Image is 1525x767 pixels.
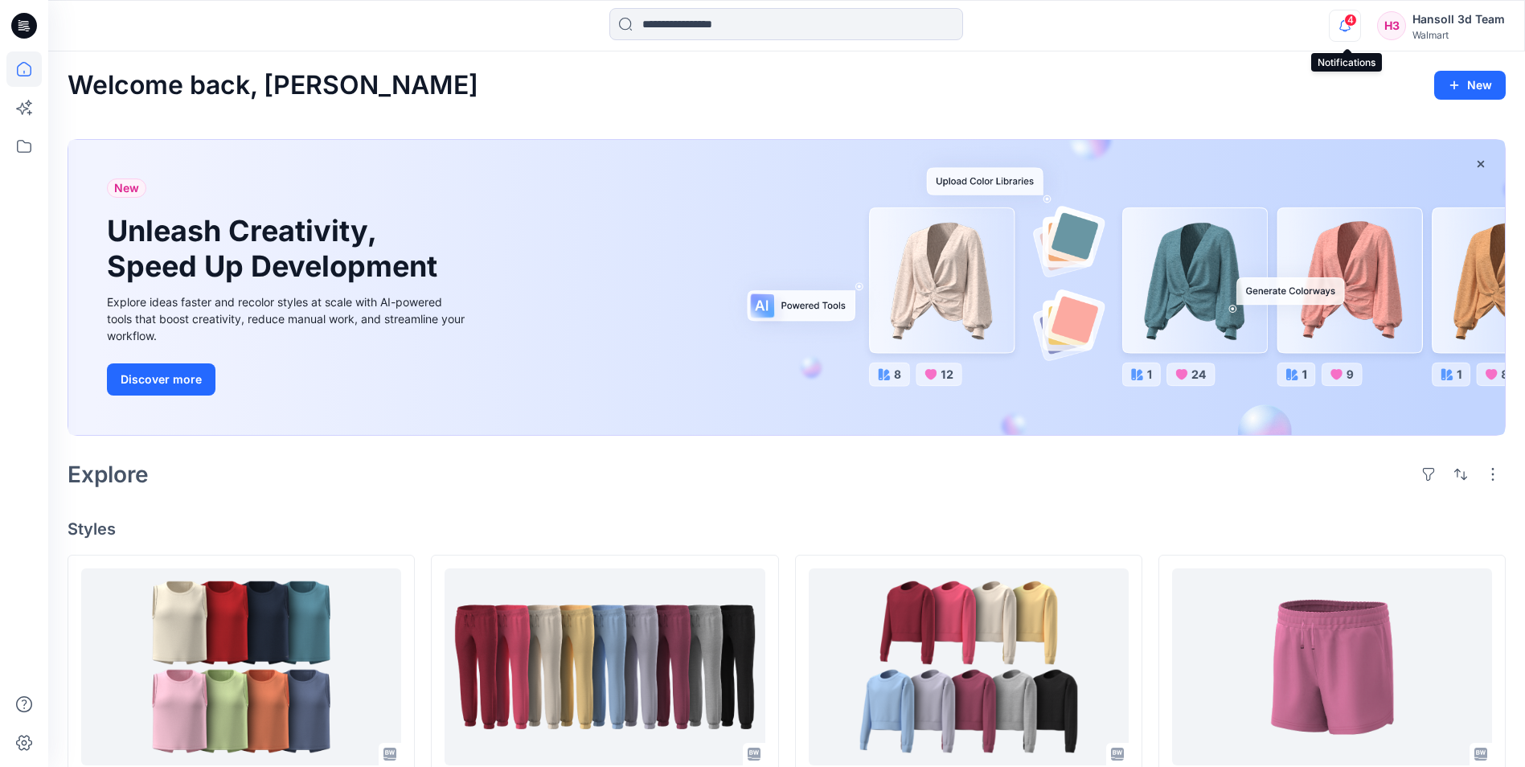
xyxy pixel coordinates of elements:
a: HQ024710_AW OLX CORE FLEECE TOP & SHORT SET_PLUS [1172,568,1492,765]
a: TBA_ AW CORE FLEECE TOP [809,568,1129,765]
span: 4 [1344,14,1357,27]
div: Explore ideas faster and recolor styles at scale with AI-powered tools that boost creativity, red... [107,293,469,344]
button: New [1434,71,1506,100]
a: TBA WA TULIP TANK [81,568,401,765]
a: Discover more [107,363,469,396]
h1: Unleash Creativity, Speed Up Development [107,214,445,283]
h2: Welcome back, [PERSON_NAME] [68,71,478,100]
a: TBA_ AW CORE FLEECE BOTTOM [445,568,765,765]
div: Hansoll 3d Team [1412,10,1505,29]
button: Discover more [107,363,215,396]
h4: Styles [68,519,1506,539]
div: Walmart [1412,29,1505,41]
h2: Explore [68,461,149,487]
span: New [114,178,139,198]
div: H3 [1377,11,1406,40]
